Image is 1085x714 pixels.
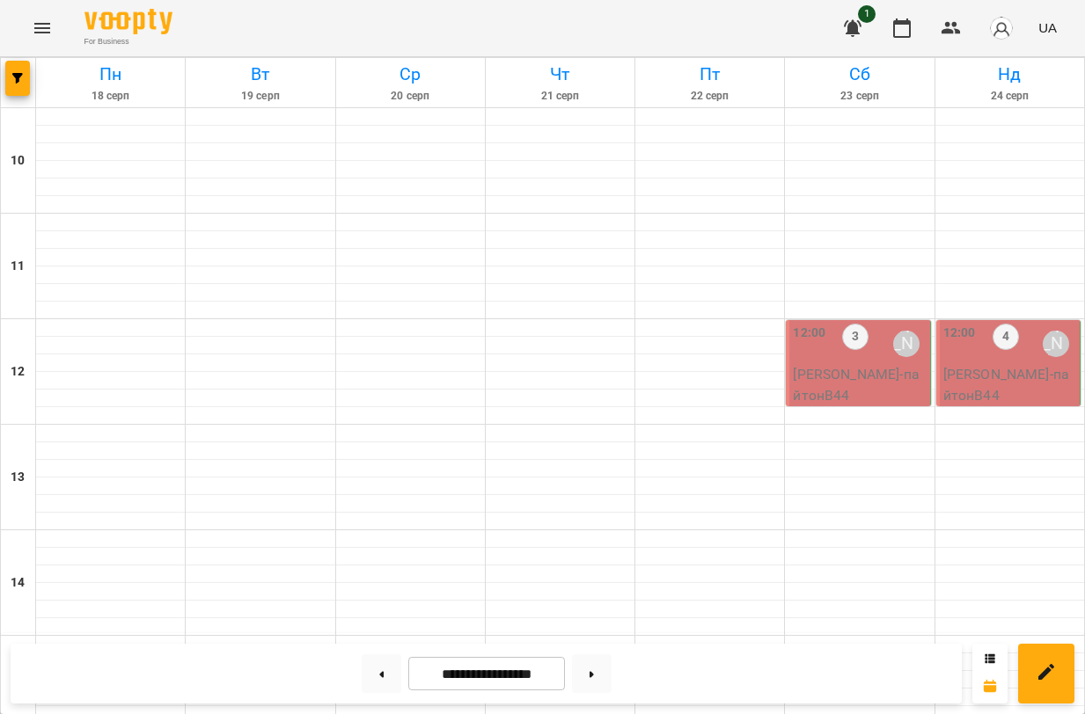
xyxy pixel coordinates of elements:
h6: Вт [188,61,332,88]
h6: Пн [39,61,182,88]
h6: 12 [11,362,25,382]
h6: Пт [638,61,781,88]
button: UA [1031,11,1064,44]
label: 3 [842,324,869,350]
h6: Ср [339,61,482,88]
h6: Сб [788,61,931,88]
span: UA [1038,18,1057,37]
h6: 13 [11,468,25,487]
h6: 14 [11,573,25,593]
h6: 22 серп [638,88,781,105]
label: 12:00 [943,324,976,343]
h6: 11 [11,257,25,276]
button: Menu [21,7,63,49]
label: 4 [993,324,1019,350]
h6: 19 серп [188,88,332,105]
div: Володимир Ярошинський [1043,331,1069,357]
p: [PERSON_NAME] - пайтонВ44 [943,364,1076,405]
span: 1 [858,5,876,23]
p: [PERSON_NAME] - пайтонВ44 [793,364,926,405]
h6: 24 серп [938,88,1081,105]
h6: 23 серп [788,88,931,105]
h6: 21 серп [488,88,632,105]
img: avatar_s.png [989,16,1014,40]
div: Володимир Ярошинський [893,331,920,357]
img: Voopty Logo [84,9,172,34]
label: 12:00 [793,324,825,343]
h6: 10 [11,151,25,171]
h6: 18 серп [39,88,182,105]
span: For Business [84,36,172,47]
h6: Чт [488,61,632,88]
h6: 20 серп [339,88,482,105]
h6: Нд [938,61,1081,88]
